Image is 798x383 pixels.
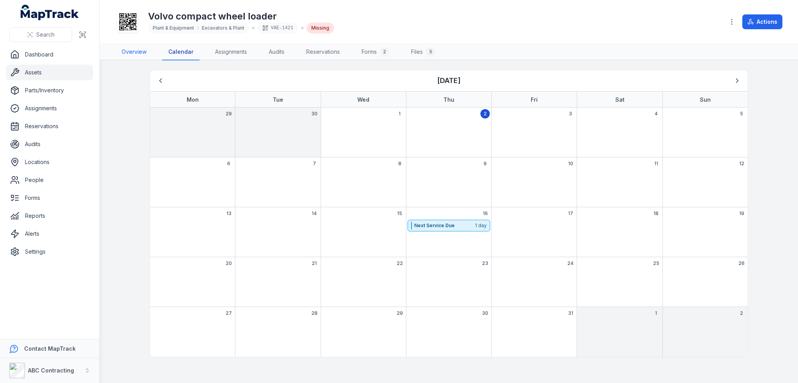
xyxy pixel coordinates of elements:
[36,31,55,39] span: Search
[6,101,93,116] a: Assignments
[6,118,93,134] a: Reservations
[355,44,395,60] a: Forms2
[615,96,625,103] strong: Sat
[399,111,401,117] span: 1
[312,210,317,217] span: 14
[153,73,168,88] button: Previous
[426,47,435,56] div: 5
[6,172,93,188] a: People
[653,260,659,267] span: 25
[738,260,745,267] span: 26
[398,161,401,167] span: 8
[313,161,316,167] span: 7
[312,260,317,267] span: 21
[311,111,318,117] span: 30
[408,220,490,231] button: Next Service Due1 day
[653,210,659,217] span: 18
[567,260,574,267] span: 24
[6,226,93,242] a: Alerts
[226,310,232,316] span: 27
[226,210,231,217] span: 13
[397,310,403,316] span: 29
[740,310,743,316] span: 2
[482,310,488,316] span: 30
[226,111,232,117] span: 29
[730,73,745,88] button: Next
[739,210,744,217] span: 19
[311,310,318,316] span: 28
[21,5,79,20] a: MapTrack
[568,310,573,316] span: 31
[226,260,232,267] span: 20
[739,161,744,167] span: 12
[742,14,782,29] button: Actions
[568,210,573,217] span: 17
[655,111,658,117] span: 4
[484,111,487,117] span: 2
[150,70,748,357] div: October 2025
[6,190,93,206] a: Forms
[187,96,199,103] strong: Mon
[414,222,474,229] strong: Next Service Due
[6,208,93,224] a: Reports
[6,83,93,98] a: Parts/Inventory
[740,111,743,117] span: 5
[6,244,93,259] a: Settings
[6,65,93,80] a: Assets
[380,47,389,56] div: 2
[531,96,538,103] strong: Fri
[162,44,199,60] a: Calendar
[202,25,244,31] span: Excavators & Plant
[405,44,441,60] a: Files5
[227,161,230,167] span: 6
[148,10,334,23] h1: Volvo compact wheel loader
[6,154,93,170] a: Locations
[397,210,402,217] span: 15
[655,310,657,316] span: 1
[6,136,93,152] a: Audits
[569,111,572,117] span: 3
[482,260,488,267] span: 23
[258,23,298,34] div: VAE-1421
[654,161,658,167] span: 11
[300,44,346,60] a: Reservations
[153,25,194,31] span: Plant & Equipment
[263,44,291,60] a: Audits
[307,23,334,34] div: Missing
[484,161,487,167] span: 9
[209,44,253,60] a: Assignments
[6,47,93,62] a: Dashboard
[397,260,403,267] span: 22
[568,161,573,167] span: 10
[24,345,76,352] strong: Contact MapTrack
[357,96,369,103] strong: Wed
[115,44,153,60] a: Overview
[700,96,711,103] strong: Sun
[9,27,72,42] button: Search
[28,367,74,374] strong: ABC Contracting
[273,96,283,103] strong: Tue
[443,96,454,103] strong: Thu
[437,75,461,86] h3: [DATE]
[483,210,488,217] span: 16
